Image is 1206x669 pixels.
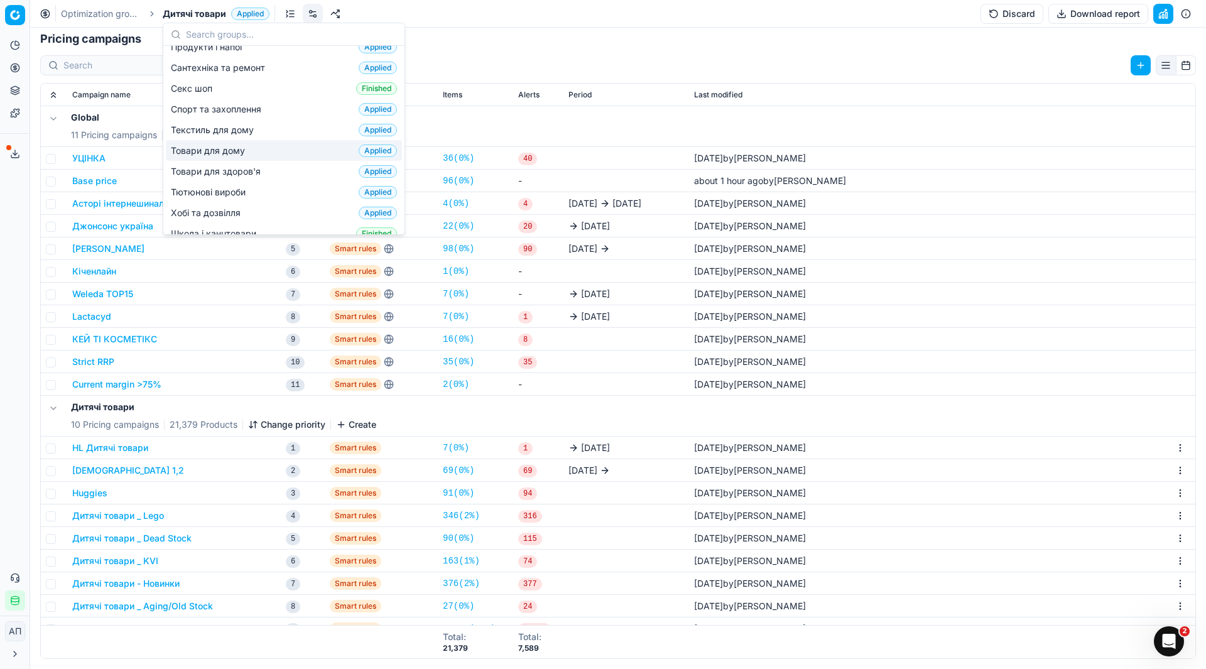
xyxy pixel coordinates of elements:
div: Total : [443,631,468,643]
span: Дитячі товариApplied [163,8,269,20]
div: by [PERSON_NAME] [694,532,806,545]
span: 5 [286,243,300,256]
span: [DATE] [694,533,723,543]
button: АП [5,621,25,641]
td: - [513,373,563,396]
span: 69 [518,465,537,477]
div: by [PERSON_NAME] [694,356,806,368]
span: Товари для дому [171,144,250,157]
span: 7 [286,578,300,590]
span: [DATE] [694,623,723,634]
a: 376(2%) [443,577,480,590]
span: [DATE] [694,510,723,521]
span: Smart rules [330,509,381,522]
input: Search [63,59,201,72]
button: Discard [981,4,1043,24]
button: Дитячі товари _ Margin [72,623,173,635]
div: by [PERSON_NAME] [694,152,806,165]
span: [DATE] [694,334,723,344]
td: - [513,283,563,305]
span: [DATE] [694,442,723,453]
span: Last modified [694,90,742,100]
span: 74 [518,555,537,568]
span: 9 [286,623,300,636]
button: Weleda TOP15 [72,288,133,300]
a: 7(0%) [443,442,469,454]
span: 1 [286,442,300,455]
button: Strict RRP [72,356,114,368]
div: by [PERSON_NAME] [694,509,806,522]
span: 1 [518,311,533,324]
span: 21,379 Products [170,418,237,431]
span: [DATE] [568,464,597,477]
span: Smart rules [330,464,381,477]
span: [DATE] [694,153,723,163]
span: [DATE] [694,555,723,566]
span: Smart rules [330,310,381,323]
h1: Pricing campaigns [30,30,1206,48]
span: 2 [1180,626,1190,636]
div: by [PERSON_NAME] [694,600,806,612]
span: [DATE] [694,266,723,276]
div: 21,379 [443,643,468,653]
div: 7,589 [518,643,541,653]
span: [DATE] [694,578,723,589]
span: [DATE] [568,242,597,255]
a: 96(0%) [443,175,474,187]
span: Smart rules [330,623,381,635]
span: [DATE] [694,601,723,611]
button: Джонсонс україна [72,220,153,232]
div: by [PERSON_NAME] [694,220,806,232]
a: 346(2%) [443,509,480,522]
span: Applied [359,207,397,219]
a: 4(0%) [443,197,469,210]
a: Optimization groups [61,8,141,20]
span: [DATE] [694,198,723,209]
span: 10 [286,356,305,369]
div: Suggestions [163,46,405,234]
span: [DATE] [694,311,723,322]
span: Applied [359,41,397,53]
div: Total : [518,631,541,643]
div: by [PERSON_NAME] [694,555,806,567]
span: 8 [286,601,300,613]
span: Finished [356,227,397,240]
span: Applied [359,144,397,157]
div: by [PERSON_NAME] [694,378,806,391]
span: [DATE] [694,465,723,476]
span: 4 [286,510,300,523]
div: by [PERSON_NAME] [694,288,806,300]
span: 24 [518,601,537,613]
a: 163(1%) [443,555,480,567]
span: Товари для здоров'я [171,165,266,178]
button: [PERSON_NAME] [72,242,144,255]
span: 4 [518,198,533,210]
button: Дитячі товари _ KVI [72,555,158,567]
a: 91(0%) [443,487,474,499]
button: Expand all [46,87,61,102]
a: 90(0%) [443,532,474,545]
span: [DATE] [694,379,723,389]
span: Smart rules [330,532,381,545]
span: [DATE] [694,243,723,254]
span: Smart rules [330,242,381,255]
span: Спорт та захоплення [171,103,266,116]
button: Create [336,418,376,431]
span: Smart rules [330,288,381,300]
a: 2(0%) [443,378,469,391]
div: by [PERSON_NAME] [694,175,846,187]
td: - [513,260,563,283]
button: КЕЙ ТІ КОСМЕТІКС [72,333,157,345]
div: by [PERSON_NAME] [694,310,806,323]
span: 6 [286,266,300,278]
span: Школа і канцтовари [171,227,261,240]
span: [DATE] [612,197,641,210]
span: Applied [359,186,397,199]
span: Period [568,90,592,100]
button: HL Дитячі товари [72,442,148,454]
span: Текстиль для дому [171,124,259,136]
h5: Дитячі товари [71,401,376,413]
span: Finished [356,82,397,95]
div: by [PERSON_NAME] [694,623,806,635]
span: Smart rules [330,265,381,278]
